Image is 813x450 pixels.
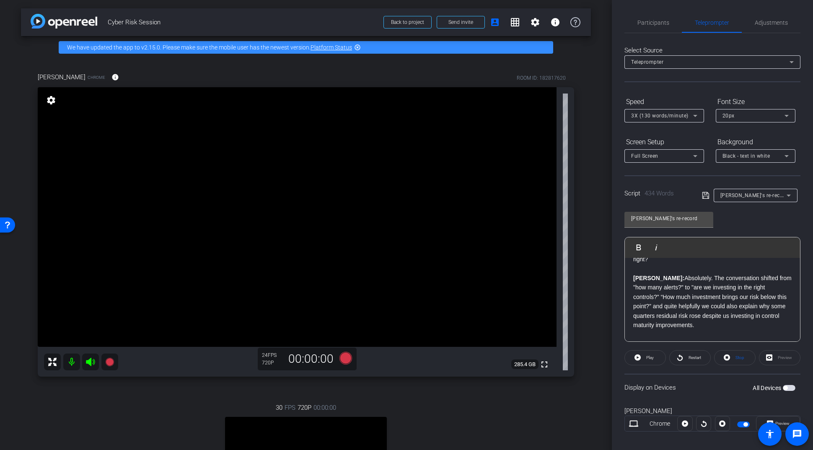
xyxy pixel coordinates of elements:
[448,19,473,26] span: Send invite
[283,352,339,366] div: 00:00:00
[38,73,85,82] span: [PERSON_NAME]
[268,352,277,358] span: FPS
[624,46,800,55] div: Select Source
[276,403,282,412] span: 30
[669,350,711,365] button: Restart
[722,113,735,119] span: 20px
[631,59,663,65] span: Teleprompter
[633,273,792,330] p: Absolutely. The conversation shifted from "how many alerts?" to "are we investing in the right co...
[633,341,684,347] strong: [PERSON_NAME]:
[792,429,802,439] mat-icon: message
[716,135,795,149] div: Background
[262,359,283,366] div: 720P
[720,192,788,198] span: [PERSON_NAME]'s re-record
[637,20,669,26] span: Participants
[755,20,788,26] span: Adjustments
[714,350,756,365] button: Stop
[645,190,674,197] span: 434 Words
[753,384,783,392] label: All Devices
[624,350,666,365] button: Play
[539,359,549,369] mat-icon: fullscreen
[633,275,684,281] strong: [PERSON_NAME]:
[642,419,678,428] div: Chrome
[624,406,800,416] div: [PERSON_NAME]
[311,44,352,51] a: Platform Status
[59,41,553,54] div: We have updated the app to v2.15.0. Please make sure the mobile user has the newest version.
[108,14,378,31] span: Cyber Risk Session
[88,74,105,81] span: Chrome
[530,17,540,27] mat-icon: settings
[646,355,654,360] span: Play
[285,403,295,412] span: FPS
[624,189,690,198] div: Script
[633,339,792,367] p: [PERSON_NAME], over to you. At [GEOGRAPHIC_DATA], you’ve focused heavily on taxonomy and reportin...
[695,20,729,26] span: Teleprompter
[313,403,336,412] span: 00:00:00
[510,17,520,27] mat-icon: grid_on
[631,113,689,119] span: 3X (130 words/minute)
[31,14,97,29] img: app-logo
[631,213,707,224] input: Title
[624,374,800,401] div: Display on Devices
[765,429,775,439] mat-icon: accessibility
[354,44,361,51] mat-icon: highlight_off
[511,359,539,369] span: 285.4 GB
[689,355,701,360] span: Restart
[437,16,485,29] button: Send invite
[490,17,500,27] mat-icon: account_box
[716,95,795,109] div: Font Size
[624,135,704,149] div: Screen Setup
[722,153,770,159] span: Black - text in white
[756,416,800,431] button: Preview
[775,421,790,426] span: Preview
[298,403,311,412] span: 720P
[111,73,119,81] mat-icon: info
[631,153,658,159] span: Full Screen
[383,16,432,29] button: Back to project
[391,19,424,25] span: Back to project
[624,95,704,109] div: Speed
[550,17,560,27] mat-icon: info
[735,355,744,360] span: Stop
[517,74,566,82] div: ROOM ID: 182817620
[45,95,57,105] mat-icon: settings
[262,352,283,359] div: 24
